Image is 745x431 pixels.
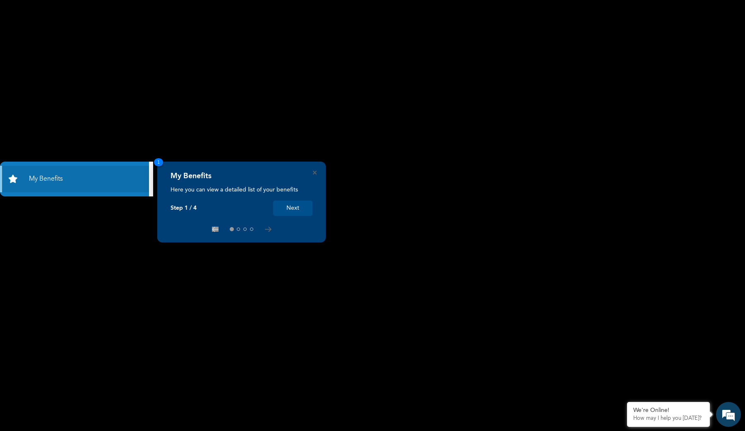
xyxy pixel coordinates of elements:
[313,171,317,174] button: Close
[171,186,312,194] p: Here you can view a detailed list of your benefits
[171,172,211,181] h4: My Benefits
[273,201,312,216] button: Next
[633,415,704,422] p: How may I help you today?
[633,407,704,414] div: We're Online!
[154,158,163,166] span: 1
[171,205,197,212] p: Step 1 / 4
